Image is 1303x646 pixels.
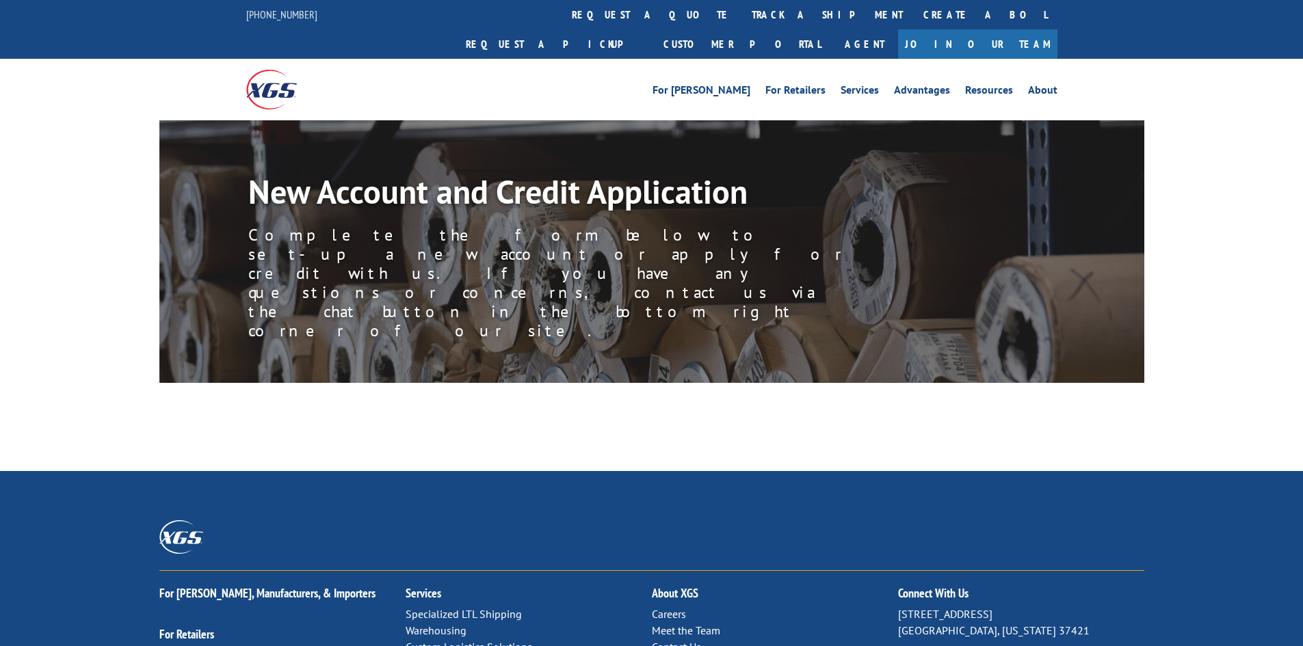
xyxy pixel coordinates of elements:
a: Careers [652,607,686,621]
a: About [1028,85,1057,100]
a: Warehousing [406,623,466,637]
a: Agent [831,29,898,59]
a: For [PERSON_NAME] [653,85,750,100]
a: Customer Portal [653,29,831,59]
a: For Retailers [765,85,826,100]
h1: New Account and Credit Application [248,175,864,215]
a: [PHONE_NUMBER] [246,8,317,21]
a: For Retailers [159,626,214,642]
h2: Connect With Us [898,587,1144,606]
a: Specialized LTL Shipping [406,607,522,621]
p: [STREET_ADDRESS] [GEOGRAPHIC_DATA], [US_STATE] 37421 [898,606,1144,639]
a: Join Our Team [898,29,1057,59]
a: Request a pickup [456,29,653,59]
a: Advantages [894,85,950,100]
a: Resources [965,85,1013,100]
img: XGS_Logos_ALL_2024_All_White [159,520,203,554]
p: Complete the form below to set-up a new account or apply for credit with us. If you have any ques... [248,226,864,340]
a: Meet the Team [652,623,720,637]
a: For [PERSON_NAME], Manufacturers, & Importers [159,585,376,601]
a: About XGS [652,585,698,601]
a: Services [406,585,441,601]
a: Services [841,85,879,100]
